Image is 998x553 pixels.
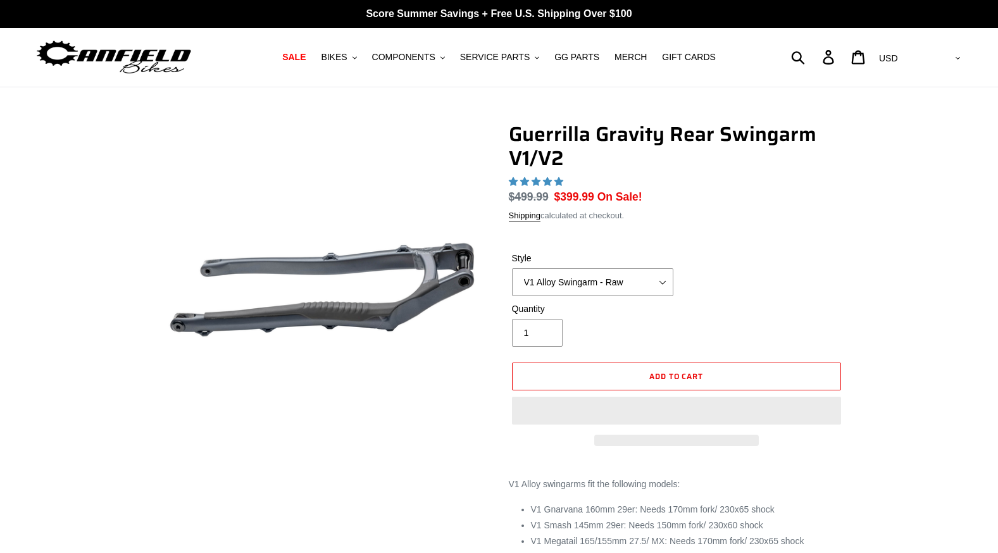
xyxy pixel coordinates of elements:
[512,252,673,265] label: Style
[554,190,594,203] span: $399.99
[509,177,566,187] span: 5.00 stars
[509,478,844,491] p: V1 Alloy swingarms fit the following models:
[509,211,541,221] a: Shipping
[157,125,487,455] img: Guerrilla Gravity Rear Swingarm V1/V2
[531,535,844,548] li: V1 Megatail 165/155mm 27.5/ MX: Needs 170mm fork/ 230x65 shock
[531,519,844,532] li: V1 Smash 145mm 29er: Needs 150mm fork/ 230x60 shock
[548,49,606,66] a: GG PARTS
[372,52,435,63] span: COMPONENTS
[649,370,704,382] span: Add to cart
[614,52,647,63] span: MERCH
[366,49,451,66] button: COMPONENTS
[512,302,673,316] label: Quantity
[460,52,530,63] span: SERVICE PARTS
[656,49,722,66] a: GIFT CARDS
[512,363,841,390] button: Add to cart
[315,49,363,66] button: BIKES
[608,49,653,66] a: MERCH
[454,49,546,66] button: SERVICE PARTS
[321,52,347,63] span: BIKES
[35,37,193,77] img: Canfield Bikes
[662,52,716,63] span: GIFT CARDS
[509,209,844,222] div: calculated at checkout.
[282,52,306,63] span: SALE
[276,49,312,66] a: SALE
[509,122,844,171] h1: Guerrilla Gravity Rear Swingarm V1/V2
[597,189,642,205] span: On Sale!
[554,52,599,63] span: GG PARTS
[798,43,830,71] input: Search
[509,190,549,203] s: $499.99
[531,503,844,516] li: V1 Gnarvana 160mm 29er: Needs 170mm fork/ 230x65 shock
